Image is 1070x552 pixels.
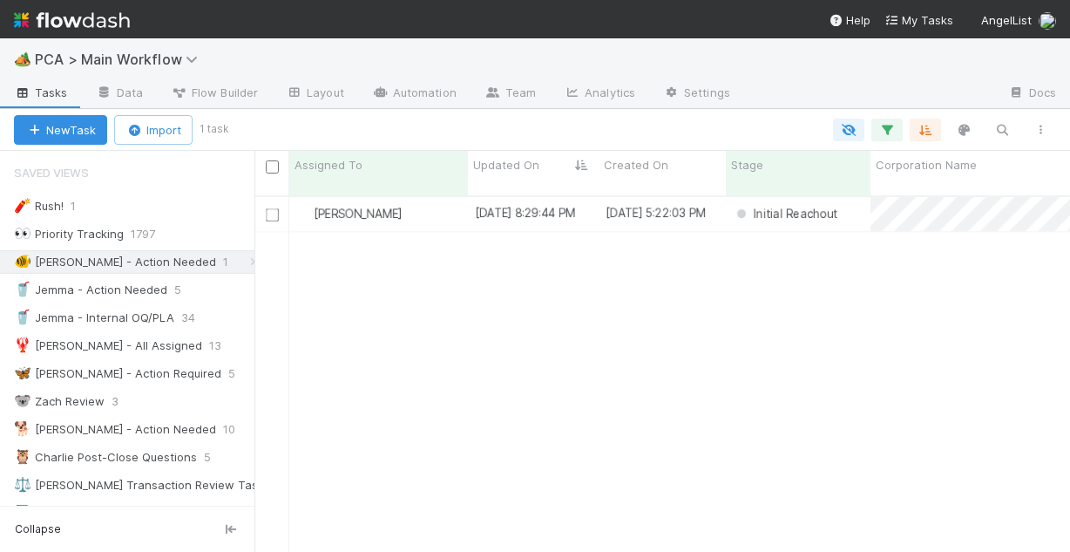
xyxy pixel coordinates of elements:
span: 1797 [131,223,173,245]
a: Docs [994,80,1070,108]
span: 3 [112,391,136,412]
span: 📕 [14,505,31,520]
div: [DATE] 8:29:44 PM [475,204,575,221]
div: Initial Reachout [733,205,837,222]
span: ⚖️ [14,477,31,492]
input: Toggle Row Selected [266,208,279,221]
span: Initial Reachout [733,207,837,221]
span: Flow Builder [171,84,258,101]
span: 🥤 [14,282,31,296]
button: NewTask [14,115,107,145]
div: [PERSON_NAME] Transaction Review Tasks [14,474,270,496]
div: Zach Review [14,391,105,412]
span: 1 [223,251,246,273]
div: Charlie Post-Close Questions [14,446,197,468]
input: Toggle All Rows Selected [266,160,279,174]
a: Flow Builder [157,80,272,108]
span: My Tasks [884,13,953,27]
span: 🧨 [14,198,31,213]
span: 5 [204,446,228,468]
span: Collapse [15,521,61,537]
span: Tasks [14,84,68,101]
a: Analytics [550,80,649,108]
span: 34 [181,307,213,329]
span: 15 [253,502,282,524]
a: My Tasks [884,11,953,29]
span: 1 [71,195,93,217]
span: AngelList [981,13,1032,27]
span: Stage [731,156,763,174]
span: 🏕️ [14,51,31,66]
div: Jemma - Internal OQ/PLA [14,307,174,329]
span: 🥤 [14,310,31,324]
span: 👀 [14,226,31,241]
span: [PERSON_NAME] [314,207,402,221]
span: Corporation Name [876,156,977,174]
div: Priority Tracking [14,223,124,245]
button: Import [114,115,193,145]
div: [PERSON_NAME] Post-Close Questions [14,502,246,524]
img: avatar_1c530150-f9f0-4fb8-9f5d-006d570d4582.png [1039,12,1056,30]
span: PCA > Main Workflow [35,51,207,68]
a: Settings [649,80,744,108]
span: 🦉 [14,449,31,464]
a: Data [82,80,157,108]
img: logo-inverted-e16ddd16eac7371096b0.svg [14,5,130,35]
span: 10 [223,419,253,440]
span: 🦋 [14,365,31,380]
a: Automation [358,80,471,108]
span: Updated On [473,156,539,174]
div: [PERSON_NAME] - Action Required [14,363,221,385]
span: 5 [228,363,253,385]
div: [PERSON_NAME] - Action Needed [14,419,216,440]
span: 🐨 [14,393,31,408]
span: 🐕 [14,421,31,436]
span: Assigned To [295,156,362,174]
div: [PERSON_NAME] - Action Needed [14,251,216,273]
span: 13 [209,335,239,357]
div: [PERSON_NAME] - All Assigned [14,335,202,357]
a: Layout [272,80,358,108]
a: Team [471,80,550,108]
span: Created On [604,156,668,174]
span: Saved Views [14,155,89,190]
span: 5 [174,279,199,301]
span: 🐠 [14,254,31,269]
div: [PERSON_NAME] [296,205,402,222]
div: Rush! [14,195,64,217]
div: Help [829,11,870,29]
div: Jemma - Action Needed [14,279,167,301]
img: avatar_1c530150-f9f0-4fb8-9f5d-006d570d4582.png [297,207,311,221]
div: [DATE] 5:22:03 PM [606,204,706,221]
small: 1 task [200,121,229,137]
span: 🦞 [14,337,31,352]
